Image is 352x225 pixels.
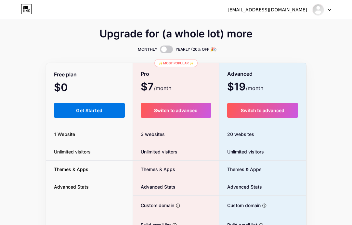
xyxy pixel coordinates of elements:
span: Free plan [54,69,77,80]
span: 1 Website [46,131,83,138]
button: Get Started [54,103,125,118]
div: ✨ Most popular ✨ [154,59,198,67]
button: Switch to advanced [227,103,298,118]
span: Upgrade for (a whole lot) more [99,30,253,38]
span: Advanced [227,68,253,80]
span: Switch to advanced [241,108,284,113]
span: Advanced Stats [133,183,176,190]
span: Custom domain [219,202,261,209]
span: Custom domain [133,202,174,209]
div: 20 websites [219,126,306,143]
span: $19 [227,83,263,92]
span: Advanced Stats [46,183,97,190]
span: Unlimited visitors [133,148,177,155]
img: joycatgames [312,4,324,16]
div: [EMAIL_ADDRESS][DOMAIN_NAME] [228,7,307,13]
span: Get Started [76,108,102,113]
span: MONTHLY [138,46,157,53]
div: 3 websites [133,126,219,143]
span: YEARLY (20% OFF 🎉) [176,46,217,53]
span: Unlimited visitors [46,148,98,155]
span: Switch to advanced [154,108,198,113]
span: Themes & Apps [46,166,96,173]
span: $0 [54,84,85,93]
button: Switch to advanced [141,103,211,118]
span: Unlimited visitors [219,148,264,155]
span: Themes & Apps [219,166,262,173]
span: /month [246,84,263,92]
span: $7 [141,83,171,92]
span: Pro [141,68,149,80]
span: Themes & Apps [133,166,175,173]
span: /month [154,84,171,92]
span: Advanced Stats [219,183,262,190]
